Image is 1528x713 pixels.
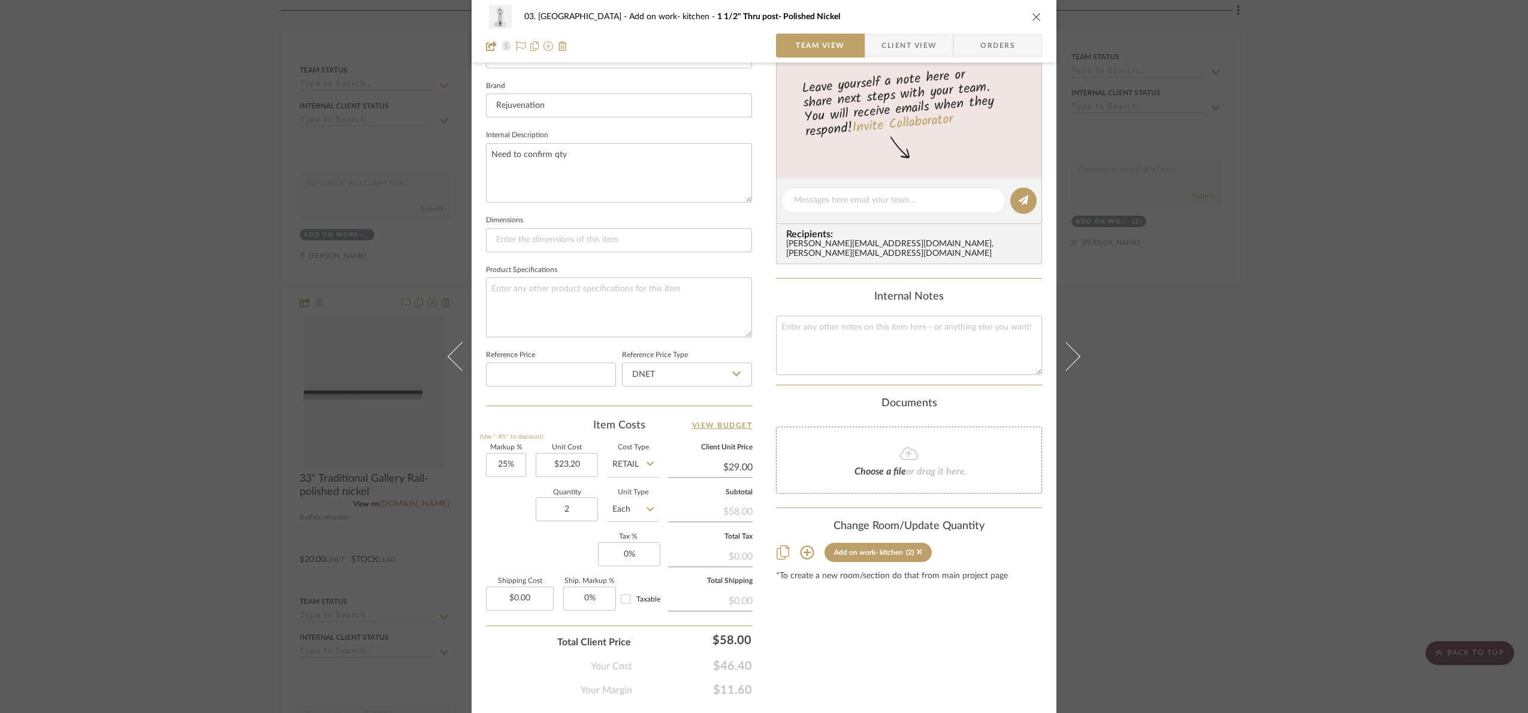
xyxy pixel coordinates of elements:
[622,352,688,358] label: Reference Price Type
[581,683,632,697] span: Your Margin
[776,572,1042,581] div: *To create a new room/section do that from main project page
[636,596,660,603] span: Taxable
[668,545,753,566] div: $0.00
[786,229,1037,240] span: Recipients:
[591,659,632,673] span: Your Cost
[637,628,757,652] div: $58.00
[668,534,753,540] label: Total Tax
[536,445,598,451] label: Unit Cost
[776,520,1042,533] div: Change Room/Update Quantity
[486,418,752,433] div: Item Costs
[608,445,659,451] label: Cost Type
[834,548,903,557] div: Add on work- kitchen
[486,267,557,273] label: Product Specifications
[608,490,659,496] label: Unit Type
[486,5,515,29] img: ac7288a4-7155-494f-bd3a-edf50dcb72a3_48x40.jpg
[854,467,906,476] span: Choose a file
[486,93,752,117] input: Enter Brand
[1031,11,1042,22] button: close
[786,240,1037,259] div: [PERSON_NAME][EMAIL_ADDRESS][DOMAIN_NAME] , [PERSON_NAME][EMAIL_ADDRESS][DOMAIN_NAME]
[851,109,954,139] a: Invite Collaborator
[486,445,526,451] label: Markup %
[717,13,840,21] span: 1 1/2" Thru post- Polished Nickel
[967,34,1028,58] span: Orders
[598,534,659,540] label: Tax %
[486,217,523,223] label: Dimensions
[486,352,535,358] label: Reference Price
[629,13,717,21] span: Add on work- kitchen
[776,397,1042,410] div: Documents
[775,62,1044,142] div: Leave yourself a note here or share next steps with your team. You will receive emails when they ...
[776,291,1042,304] div: Internal Notes
[524,13,629,21] span: 03. [GEOGRAPHIC_DATA]
[632,683,752,697] span: $11.60
[563,578,616,584] label: Ship. Markup %
[906,548,914,557] div: (2)
[486,132,548,138] label: Internal Description
[536,490,598,496] label: Quantity
[558,41,567,51] img: Remove from project
[668,445,753,451] label: Client Unit Price
[668,578,753,584] label: Total Shipping
[557,635,631,649] span: Total Client Price
[692,418,753,433] a: View Budget
[486,83,505,89] label: Brand
[668,589,753,611] div: $0.00
[486,578,554,584] label: Shipping Cost
[796,34,845,58] span: Team View
[486,228,752,252] input: Enter the dimensions of this item
[668,500,753,521] div: $58.00
[668,490,753,496] label: Subtotal
[632,659,752,673] span: $46.40
[906,467,967,476] span: or drag it here.
[881,34,937,58] span: Client View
